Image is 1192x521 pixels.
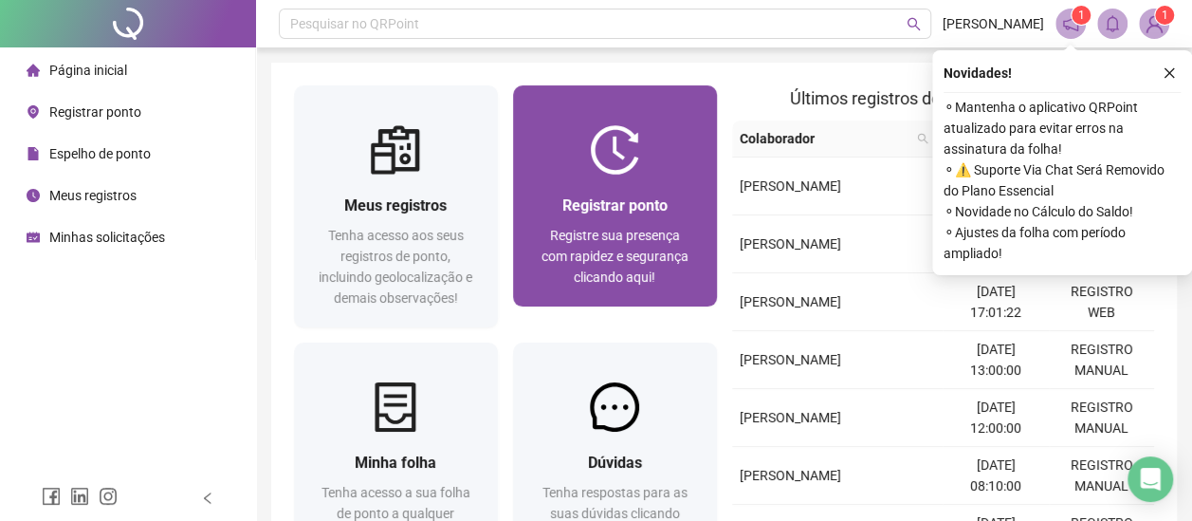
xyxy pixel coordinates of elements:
span: home [27,64,40,77]
span: search [913,124,932,153]
span: Meus registros [344,196,447,214]
span: notification [1062,15,1079,32]
span: left [201,492,214,505]
span: clock-circle [27,189,40,202]
span: Minha folha [355,454,436,472]
span: [PERSON_NAME] [740,236,841,251]
span: ⚬ Ajustes da folha com período ampliado! [944,222,1181,264]
span: file [27,147,40,160]
span: Página inicial [49,63,127,78]
sup: Atualize o seu contato no menu Meus Dados [1155,6,1174,25]
td: [DATE] 13:00:00 [943,331,1048,389]
span: [PERSON_NAME] [740,410,841,425]
td: REGISTRO MANUAL [1049,447,1154,505]
span: search [907,17,921,31]
a: Meus registrosTenha acesso aos seus registros de ponto, incluindo geolocalização e demais observa... [294,85,498,327]
span: close [1163,66,1176,80]
span: 1 [1078,9,1085,22]
span: schedule [27,231,40,244]
a: Registrar pontoRegistre sua presença com rapidez e segurança clicando aqui! [513,85,717,307]
span: [PERSON_NAME] [740,294,841,309]
span: bell [1104,15,1121,32]
img: 83984 [1140,9,1168,38]
td: [DATE] 12:00:00 [943,389,1048,447]
td: REGISTRO WEB [1049,273,1154,331]
span: Registre sua presença com rapidez e segurança clicando aqui! [541,228,688,285]
span: environment [27,105,40,119]
span: linkedin [70,487,89,506]
span: ⚬ ⚠️ Suporte Via Chat Será Removido do Plano Essencial [944,159,1181,201]
td: REGISTRO MANUAL [1049,331,1154,389]
span: Minhas solicitações [49,230,165,245]
span: Meus registros [49,188,137,203]
span: ⚬ Mantenha o aplicativo QRPoint atualizado para evitar erros na assinatura da folha! [944,97,1181,159]
span: [PERSON_NAME] [943,13,1044,34]
div: Open Intercom Messenger [1128,456,1173,502]
span: [PERSON_NAME] [740,468,841,483]
span: Registrar ponto [562,196,668,214]
td: [DATE] 08:10:00 [943,447,1048,505]
span: instagram [99,487,118,506]
span: Últimos registros de ponto sincronizados [790,88,1096,108]
span: [PERSON_NAME] [740,352,841,367]
span: Dúvidas [588,454,642,472]
span: Tenha acesso aos seus registros de ponto, incluindo geolocalização e demais observações! [319,228,472,306]
span: Novidades ! [944,63,1012,84]
span: facebook [42,487,61,506]
span: [PERSON_NAME] [740,178,841,194]
td: REGISTRO MANUAL [1049,389,1154,447]
span: ⚬ Novidade no Cálculo do Saldo! [944,201,1181,222]
span: Colaborador [740,128,909,149]
span: 1 [1162,9,1168,22]
span: Espelho de ponto [49,146,151,161]
td: [DATE] 17:01:22 [943,273,1048,331]
span: Registrar ponto [49,104,141,120]
sup: 1 [1072,6,1091,25]
span: search [917,133,928,144]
